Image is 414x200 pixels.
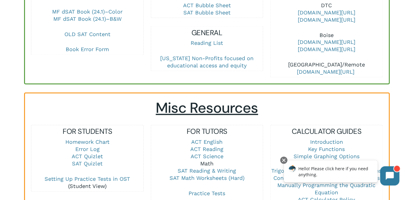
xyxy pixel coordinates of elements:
a: Conics, Polysmlt, and Other Useful Apps [273,175,380,181]
iframe: Chatbot [278,155,406,192]
a: Trigonometry, Exponents, and Logarithms [272,168,382,174]
a: Simple Graphing Options [294,153,360,160]
a: [DOMAIN_NAME][URL] [298,9,355,16]
a: [DOMAIN_NAME][URL] [297,69,354,75]
a: Practice Tests [188,190,225,197]
p: DTC [271,2,382,32]
a: ACT Bubble Sheet [183,2,231,8]
a: SAT Quizlet [72,161,103,167]
a: Setting Up Practice Tests in OST [45,176,130,182]
a: MF dSAT Book (24.1)–Color [52,8,123,15]
a: Math [200,161,213,167]
a: ACT Reading [190,146,223,152]
p: Boise [271,32,382,61]
a: ACT Quizlet [72,153,103,160]
a: ACT English [191,139,223,145]
a: [DOMAIN_NAME][URL] [298,39,355,45]
a: SAT Bubble Sheet [183,9,231,16]
a: SAT Math Worksheets (Hard) [170,175,244,181]
a: Error Log [75,146,100,152]
a: Introduction [310,139,343,145]
h5: FOR TUTORS [151,127,263,137]
h5: GENERAL [151,28,263,38]
span: Misc Resources [156,99,258,118]
p: [GEOGRAPHIC_DATA]/Remote [271,61,382,76]
a: [US_STATE] Non-Profits focused on educational access and equity [160,55,254,69]
a: [DOMAIN_NAME][URL] [298,17,355,23]
a: OLD SAT Content [64,31,111,37]
h5: FOR STUDENTS [31,127,143,137]
a: MF dSAT Book (24.1)–B&W [53,16,122,22]
a: Homework Chart [65,139,110,145]
a: Book Error Form [66,46,109,53]
a: Reading List [191,40,223,46]
a: SAT Reading & Writing [178,168,236,174]
p: (Student View) [31,176,143,190]
a: ACT Science [191,153,223,160]
h5: CALCULATOR GUIDES [271,127,382,137]
a: Key Functions [308,146,345,152]
a: [DOMAIN_NAME][URL] [298,46,355,53]
a: Manually Programming the Quadratic Equation [278,182,376,196]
